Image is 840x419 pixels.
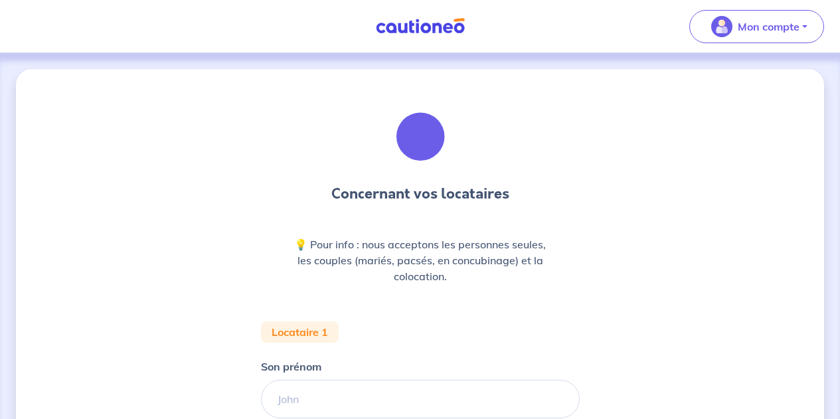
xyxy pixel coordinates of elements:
[371,18,470,35] img: Cautioneo
[261,380,580,418] input: John
[384,101,456,173] img: illu_tenants.svg
[738,19,799,35] p: Mon compte
[711,16,732,37] img: illu_account_valid_menu.svg
[293,236,548,284] p: 💡 Pour info : nous acceptons les personnes seules, les couples (mariés, pacsés, en concubinage) e...
[261,321,339,343] div: Locataire 1
[261,359,321,375] p: Son prénom
[331,183,509,205] h3: Concernant vos locataires
[689,10,824,43] button: illu_account_valid_menu.svgMon compte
